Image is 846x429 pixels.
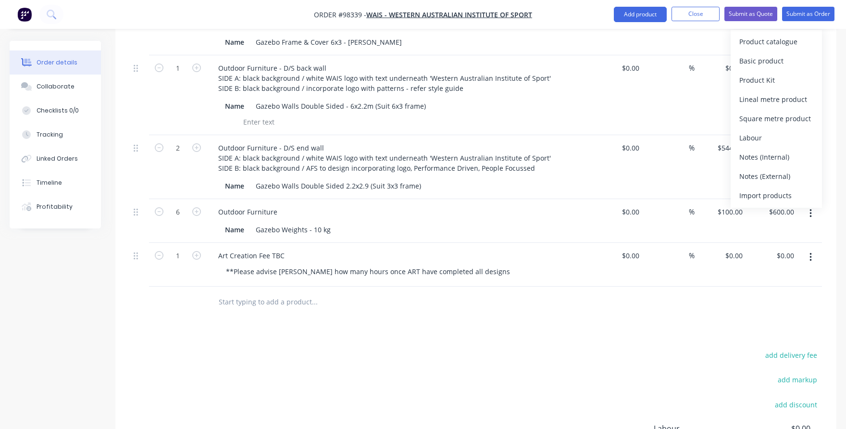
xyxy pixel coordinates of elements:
div: Tracking [37,130,63,139]
div: Gazebo Frame & Cover 6x3 - [PERSON_NAME] [252,35,406,49]
div: Product Kit [739,74,813,88]
div: Product catalogue [739,35,813,49]
button: Tracking [10,123,101,147]
div: Timeline [37,178,62,187]
button: Close [672,7,720,21]
button: add delivery fee [760,349,822,362]
span: % [689,142,695,153]
div: Gazebo Weights - 10 kg [252,223,335,237]
button: Submit as Order [782,7,834,21]
button: Checklists 0/0 [10,99,101,123]
div: Name [221,35,248,49]
div: Gazebo Walls Double Sided - 6x2.2m (Suit 6x3 frame) [252,99,430,113]
div: Labour [739,131,813,145]
span: % [689,63,695,74]
button: add markup [772,373,822,386]
input: Start typing to add a product... [218,292,411,312]
div: Gazebo Walls Double Sided 2.2x2.9 (Suit 3x3 frame) [252,179,425,193]
div: Checklists 0/0 [37,106,79,115]
button: Square metre product [731,109,822,128]
button: Order details [10,50,101,75]
button: Collaborate [10,75,101,99]
a: WAIS - Western Australian Institute of Sport [366,10,532,19]
button: Notes (External) [731,167,822,186]
span: Order #98339 - [314,10,366,19]
div: Outdoor Furniture - D/S back wall SIDE A: black background / white WAIS logo with text underneath... [211,61,559,95]
button: Product Kit [731,71,822,90]
div: Order details [37,58,77,67]
div: Name [221,223,248,237]
button: Lineal metre product [731,90,822,109]
button: Import products [731,186,822,205]
div: **Please advise [PERSON_NAME] how many hours once ART have completed all designs [218,265,518,278]
button: add discount [770,398,822,411]
div: Name [221,99,248,113]
button: Timeline [10,171,101,195]
div: Import products [739,189,813,203]
button: Notes (Internal) [731,148,822,167]
button: Labour [731,128,822,148]
div: Profitability [37,202,73,211]
div: Notes (Internal) [739,151,813,164]
img: Factory [17,7,32,22]
div: Basic product [739,54,813,68]
div: Collaborate [37,82,75,91]
button: Submit as Quote [724,7,777,21]
div: Outdoor Furniture - D/S end wall SIDE A: black background / white WAIS logo with text underneath ... [211,141,559,175]
button: Add product [614,7,667,22]
div: Name [221,179,248,193]
button: Profitability [10,195,101,219]
div: Lineal metre product [739,93,813,107]
div: Outdoor Furniture [211,205,285,219]
button: Product catalogue [731,32,822,51]
span: % [689,250,695,261]
button: Basic product [731,51,822,71]
div: Linked Orders [37,154,78,163]
button: Linked Orders [10,147,101,171]
div: Art Creation Fee TBC [211,249,292,263]
span: % [689,206,695,217]
div: Notes (External) [739,170,813,184]
div: Square metre product [739,112,813,126]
